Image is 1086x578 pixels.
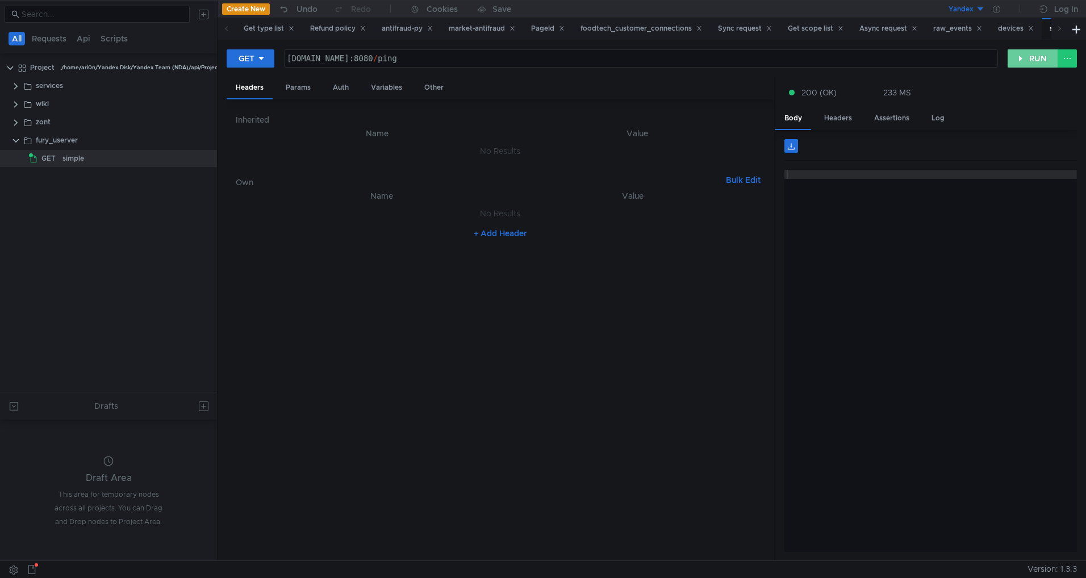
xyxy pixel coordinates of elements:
[62,150,84,167] div: simple
[1054,2,1078,16] div: Log In
[801,86,837,99] span: 200 (OK)
[36,114,51,131] div: zont
[509,127,765,140] th: Value
[883,87,911,98] div: 233 MS
[480,146,520,156] nz-embed-empty: No Results
[73,32,94,45] button: Api
[449,23,515,35] div: market-antifraud
[469,227,532,240] button: + Add Header
[531,23,565,35] div: PageId
[362,77,411,98] div: Variables
[1027,561,1077,577] span: Version: 1.3.3
[227,49,274,68] button: GET
[222,3,270,15] button: Create New
[310,23,366,35] div: Refund policy
[61,59,220,76] div: /home/ari0n/Yandex.Disk/Yandex Team (NDA)/api/Project
[36,132,78,149] div: fury_userver
[580,23,702,35] div: foodtech_customer_connections
[933,23,982,35] div: raw_events
[788,23,843,35] div: Get scope list
[480,208,520,219] nz-embed-empty: No Results
[721,173,765,187] button: Bulk Edit
[865,108,918,129] div: Assertions
[36,77,63,94] div: services
[382,23,433,35] div: antifraud-py
[22,8,183,20] input: Search...
[415,77,453,98] div: Other
[859,23,917,35] div: Async request
[427,2,458,16] div: Cookies
[9,32,25,45] button: All
[239,52,254,65] div: GET
[97,32,131,45] button: Scripts
[718,23,772,35] div: Sync request
[277,77,320,98] div: Params
[236,175,721,189] h6: Own
[245,127,509,140] th: Name
[998,23,1034,35] div: devices
[30,59,55,76] div: Project
[244,23,294,35] div: Get type list
[227,77,273,99] div: Headers
[922,108,954,129] div: Log
[325,1,379,18] button: Redo
[1008,49,1058,68] button: RUN
[28,32,70,45] button: Requests
[270,1,325,18] button: Undo
[236,113,765,127] h6: Inherited
[41,150,56,167] span: GET
[296,2,318,16] div: Undo
[94,399,118,413] div: Drafts
[509,189,756,203] th: Value
[254,189,509,203] th: Name
[815,108,861,129] div: Headers
[775,108,811,130] div: Body
[36,95,49,112] div: wiki
[492,5,511,13] div: Save
[351,2,371,16] div: Redo
[324,77,358,98] div: Auth
[949,4,974,15] div: Yandex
